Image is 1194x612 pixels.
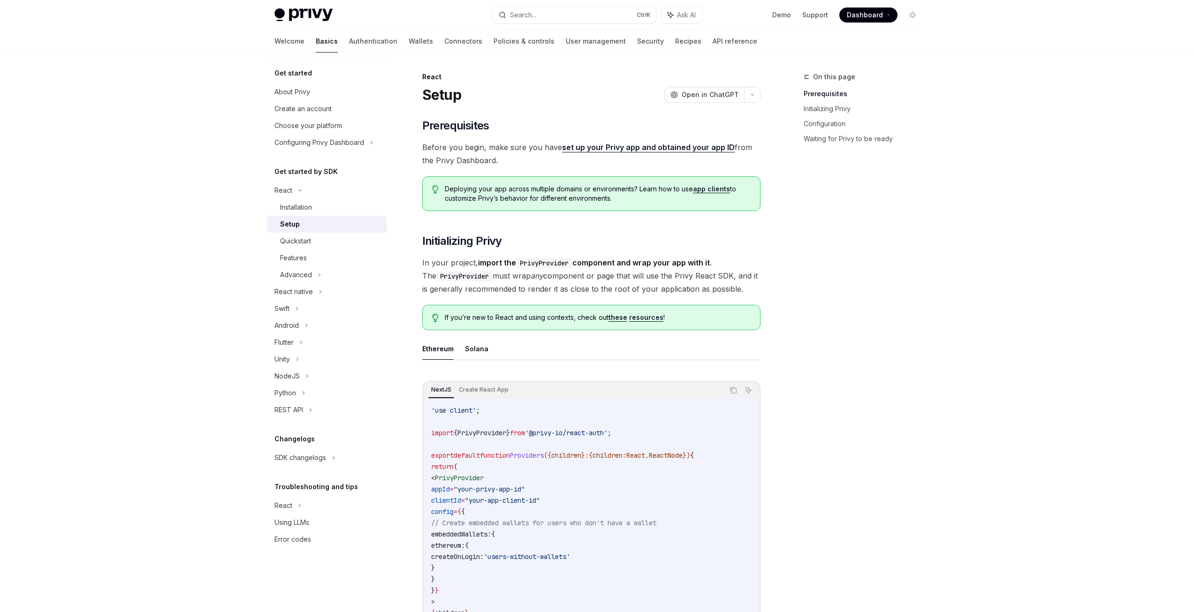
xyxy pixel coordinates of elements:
span: < [431,474,435,482]
span: { [491,530,495,538]
span: embeddedWallets: [431,530,491,538]
span: Deploying your app across multiple domains or environments? Learn how to use to customize Privy’s... [445,184,750,203]
span: 'users-without-wallets' [484,552,570,561]
span: : [585,451,589,460]
span: Ctrl K [637,11,651,19]
a: Initializing Privy [804,101,928,116]
button: Open in ChatGPT [664,87,745,103]
div: REST API [274,404,303,416]
div: NodeJS [274,370,300,382]
span: export [431,451,454,460]
span: { [589,451,593,460]
div: Features [280,252,307,264]
div: Setup [280,219,300,230]
span: } [435,586,439,595]
span: Providers [510,451,544,460]
a: Connectors [444,30,482,53]
a: Choose your platform [267,117,387,134]
button: Search...CtrlK [492,7,656,23]
span: createOnLogin: [431,552,484,561]
span: function [480,451,510,460]
div: SDK changelogs [274,452,326,463]
div: NextJS [428,384,454,395]
span: default [454,451,480,460]
div: Python [274,387,296,399]
span: } [431,575,435,583]
span: On this page [813,71,855,83]
button: Solana [465,338,488,360]
div: Configuring Privy Dashboard [274,137,364,148]
div: Choose your platform [274,120,342,131]
div: Error codes [274,534,311,545]
a: Create an account [267,100,387,117]
a: Features [267,249,387,266]
span: Ask AI [677,10,696,20]
a: Setup [267,216,387,233]
a: Security [637,30,664,53]
code: PrivyProvider [516,258,572,268]
a: Dashboard [839,8,897,23]
a: About Privy [267,83,387,100]
div: About Privy [274,86,310,98]
a: Installation [267,199,387,216]
div: React native [274,286,313,297]
span: } [581,451,585,460]
h5: Troubleshooting and tips [274,481,358,492]
div: Using LLMs [274,517,309,528]
span: ; [608,429,611,437]
span: ethereum: [431,541,465,550]
span: children [551,451,581,460]
div: Installation [280,202,312,213]
span: In your project, . The must wrap component or page that will use the Privy React SDK, and it is g... [422,256,761,295]
a: set up your Privy app and obtained your app ID [562,143,735,152]
div: Create React App [456,384,511,395]
span: = [461,496,465,505]
div: React [274,185,292,196]
a: resources [629,313,663,322]
span: import [431,429,454,437]
h5: Get started by SDK [274,166,338,177]
h5: Get started [274,68,312,79]
a: Support [802,10,828,20]
span: "your-app-client-id" [465,496,540,505]
a: Policies & controls [494,30,555,53]
span: React [626,451,645,460]
div: Search... [510,9,536,21]
span: ; [476,406,480,415]
a: Prerequisites [804,86,928,101]
span: children [593,451,623,460]
a: Demo [772,10,791,20]
span: PrivyProvider [435,474,484,482]
span: { [457,507,461,516]
span: config [431,507,454,516]
a: Configuration [804,116,928,131]
span: } [431,586,435,595]
span: appId [431,485,450,493]
div: Create an account [274,103,332,114]
span: PrivyProvider [457,429,506,437]
a: User management [566,30,626,53]
span: { [461,507,465,516]
a: app clients [693,185,730,193]
span: "your-privy-app-id" [454,485,525,493]
span: = [450,485,454,493]
h5: Changelogs [274,433,315,445]
span: from [510,429,525,437]
div: React [274,500,292,511]
button: Copy the contents from the code block [727,384,739,396]
span: Initializing Privy [422,234,502,249]
span: ({ [544,451,551,460]
span: return [431,462,454,471]
a: Waiting for Privy to be ready [804,131,928,146]
img: light logo [274,8,333,22]
div: React [422,72,761,82]
button: Toggle dark mode [905,8,920,23]
span: // Create embedded wallets for users who don't have a wallet [431,519,656,527]
button: Ask AI [742,384,754,396]
svg: Tip [432,314,439,322]
span: Prerequisites [422,118,489,133]
span: }) [683,451,690,460]
span: = [454,507,457,516]
span: { [454,429,457,437]
div: Android [274,320,299,331]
